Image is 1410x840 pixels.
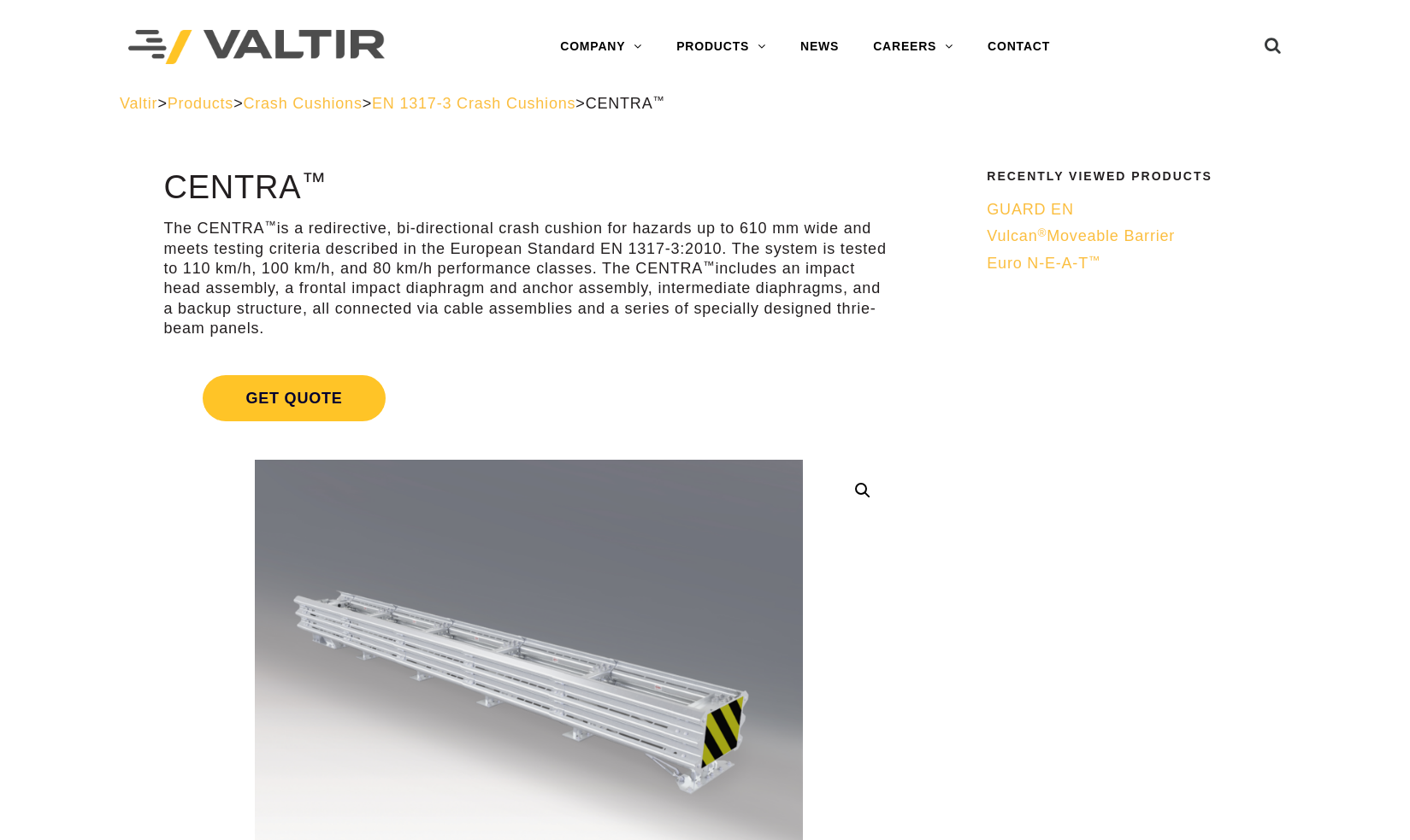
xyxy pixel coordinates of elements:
[203,375,385,421] span: Get Quote
[987,170,1279,183] h2: Recently Viewed Products
[372,95,575,112] a: EN 1317-3 Crash Cushions
[163,219,894,338] p: The CENTRA is a redirective, bi-directional crash cushion for hazards up to 610 mm wide and meets...
[120,94,1290,114] div: > > > >
[1088,254,1100,267] sup: ™
[987,200,1279,220] a: GUARD EN
[856,30,970,64] a: CAREERS
[163,170,894,206] h1: CENTRA
[987,226,1279,246] a: Vulcan®Moveable Barrier
[783,30,856,64] a: NEWS
[543,30,659,64] a: COMPANY
[243,95,362,112] a: Crash Cushions
[168,95,233,112] a: Products
[1037,226,1047,239] sup: ®
[987,254,1279,273] a: Euro N-E-A-T™
[659,30,783,64] a: PRODUCTS
[264,219,276,232] sup: ™
[586,95,665,112] span: CENTRA
[987,227,1175,244] span: Vulcan Moveable Barrier
[301,167,326,195] sup: ™
[652,94,664,107] sup: ™
[987,255,1100,272] span: Euro N-E-A-T
[128,30,385,65] img: Valtir
[163,355,894,442] a: Get Quote
[703,259,715,272] sup: ™
[120,95,157,112] a: Valtir
[987,201,1073,218] span: GUARD EN
[970,30,1067,64] a: CONTACT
